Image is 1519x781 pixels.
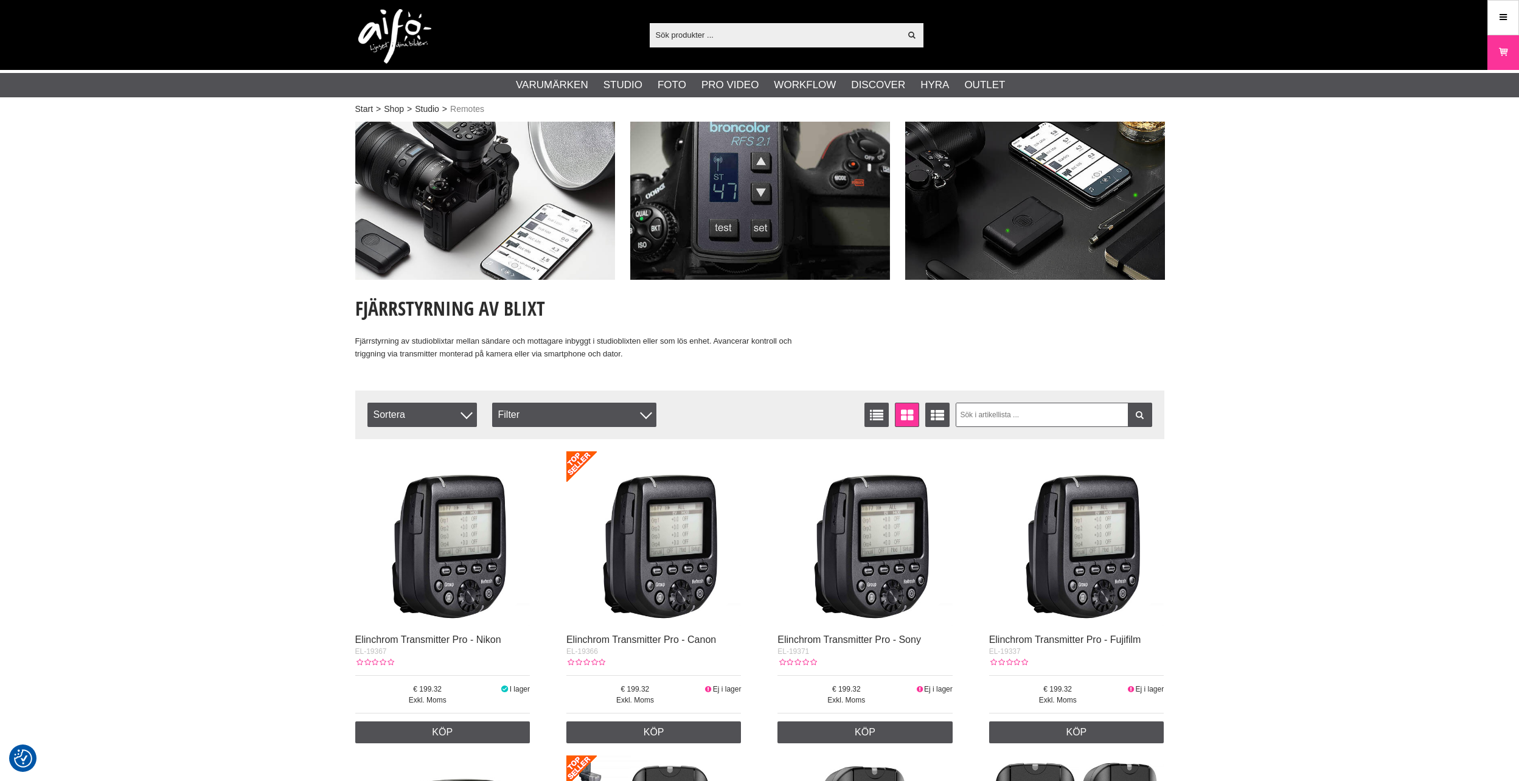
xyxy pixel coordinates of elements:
[566,721,742,743] a: Köp
[355,695,500,706] span: Exkl. Moms
[355,295,822,322] h1: Fjärrstyrning av blixt
[358,9,431,64] img: logo.png
[355,451,530,627] img: Elinchrom Transmitter Pro - Nikon
[989,721,1164,743] a: Köp
[355,647,387,656] span: EL-19367
[566,684,704,695] span: 199.32
[566,647,598,656] span: EL-19366
[500,685,510,693] i: I lager
[777,657,816,668] div: Kundbetyg: 0
[566,657,605,668] div: Kundbetyg: 0
[925,403,950,427] a: Utökad listvisning
[964,77,1005,93] a: Outlet
[355,657,394,668] div: Kundbetyg: 0
[701,77,759,93] a: Pro Video
[355,634,501,645] a: Elinchrom Transmitter Pro - Nikon
[777,634,921,645] a: Elinchrom Transmitter Pro - Sony
[777,695,915,706] span: Exkl. Moms
[566,634,716,645] a: Elinchrom Transmitter Pro - Canon
[920,77,949,93] a: Hyra
[989,451,1164,627] img: Elinchrom Transmitter Pro - Fujifilm
[355,335,822,361] p: Fjärrstyrning av studioblixtar mellan sändare och mottagare inbyggt i studioblixten eller som lös...
[442,103,447,116] span: >
[355,122,615,280] img: Annons:01 ban-rem01.jpg
[989,695,1127,706] span: Exkl. Moms
[777,684,915,695] span: 199.32
[989,634,1141,645] a: Elinchrom Transmitter Pro - Fujifilm
[1127,685,1136,693] i: Ej i lager
[384,103,404,116] a: Shop
[989,647,1021,656] span: EL-19337
[704,685,713,693] i: Ej i lager
[492,403,656,427] div: Filter
[989,657,1028,668] div: Kundbetyg: 0
[851,77,905,93] a: Discover
[650,26,901,44] input: Sök produkter ...
[407,103,412,116] span: >
[924,685,953,693] span: Ej i lager
[566,695,704,706] span: Exkl. Moms
[14,749,32,768] img: Revisit consent button
[516,77,588,93] a: Varumärken
[450,103,484,116] span: Remotes
[864,403,889,427] a: Listvisning
[1128,403,1152,427] a: Filtrera
[774,77,836,93] a: Workflow
[415,103,439,116] a: Studio
[566,451,742,627] img: Elinchrom Transmitter Pro - Canon
[355,721,530,743] a: Köp
[777,721,953,743] a: Köp
[777,451,953,627] img: Elinchrom Transmitter Pro - Sony
[905,122,1165,280] img: Annons:03 ban-rem03.jpg
[355,684,500,695] span: 199.32
[989,684,1127,695] span: 199.32
[915,685,924,693] i: Ej i lager
[376,103,381,116] span: >
[510,685,530,693] span: I lager
[777,647,809,656] span: EL-19371
[630,122,890,280] img: Annons:02 ban-rem02.jpg
[355,103,374,116] a: Start
[658,77,686,93] a: Foto
[367,403,477,427] span: Sortera
[14,748,32,769] button: Samtyckesinställningar
[1135,685,1164,693] span: Ej i lager
[895,403,919,427] a: Fönstervisning
[603,77,642,93] a: Studio
[713,685,742,693] span: Ej i lager
[956,403,1152,427] input: Sök i artikellista ...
